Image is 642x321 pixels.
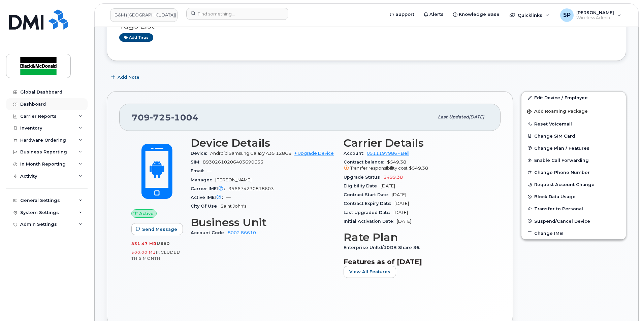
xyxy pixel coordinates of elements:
[385,8,419,21] a: Support
[131,250,156,255] span: 500.00 MB
[521,178,626,190] button: Request Account Change
[521,227,626,239] button: Change IMEI
[394,201,409,206] span: [DATE]
[110,8,178,22] a: B&M (Atlantic Region)
[294,151,334,156] a: + Upgrade Device
[521,104,626,118] button: Add Roaming Package
[349,269,390,275] span: View All Features
[367,151,409,156] a: 0511197986 - Bell
[521,190,626,203] button: Block Data Usage
[191,159,203,165] span: SIM
[534,218,590,223] span: Suspend/Cancel Device
[521,142,626,154] button: Change Plan / Features
[344,219,397,224] span: Initial Activation Date
[344,258,488,266] h3: Features as of [DATE]
[555,8,626,22] div: Spencer Pearson
[191,195,226,200] span: Active IMEI
[344,159,387,165] span: Contract balance
[119,33,153,42] a: Add tags
[132,112,198,122] span: 709
[344,175,384,180] span: Upgrade Status
[521,215,626,227] button: Suspend/Cancel Device
[576,15,614,21] span: Wireless Admin
[107,71,145,83] button: Add Note
[521,154,626,166] button: Enable Call Forwarding
[221,204,246,209] span: Saint John's
[344,151,367,156] span: Account
[438,114,469,119] span: Last updated
[384,175,403,180] span: $499.38
[429,11,444,18] span: Alerts
[521,166,626,178] button: Change Phone Number
[150,112,171,122] span: 725
[142,226,177,233] span: Send Message
[395,11,414,18] span: Support
[521,92,626,104] a: Edit Device / Employee
[397,219,411,224] span: [DATE]
[191,186,228,191] span: Carrier IMEI
[534,145,589,150] span: Change Plan / Features
[131,223,183,235] button: Send Message
[469,114,484,119] span: [DATE]
[157,241,170,246] span: used
[459,11,500,18] span: Knowledge Base
[119,22,614,30] h3: Tags List
[191,168,207,173] span: Email
[518,12,542,18] span: Quicklinks
[228,230,256,235] a: 8002.86610
[207,168,212,173] span: —
[448,8,504,21] a: Knowledge Base
[118,74,139,80] span: Add Note
[210,151,292,156] span: Android Samsung Galaxy A35 128GB
[393,210,408,215] span: [DATE]
[344,231,488,243] h3: Rate Plan
[344,266,396,278] button: View All Features
[191,151,210,156] span: Device
[226,195,231,200] span: —
[228,186,274,191] span: 356674230818603
[521,203,626,215] button: Transfer to Personal
[191,204,221,209] span: City Of Use
[505,8,554,22] div: Quicklinks
[131,250,181,261] span: included this month
[344,137,488,149] h3: Carrier Details
[215,177,252,182] span: [PERSON_NAME]
[344,192,392,197] span: Contract Start Date
[344,210,393,215] span: Last Upgraded Date
[171,112,198,122] span: 1004
[191,216,335,228] h3: Business Unit
[381,183,395,188] span: [DATE]
[534,158,589,163] span: Enable Call Forwarding
[344,159,488,172] span: $549.38
[392,192,406,197] span: [DATE]
[344,201,394,206] span: Contract Expiry Date
[344,245,423,250] span: Enterprise Unltd/10GB Share 36
[419,8,448,21] a: Alerts
[521,130,626,142] button: Change SIM Card
[191,177,215,182] span: Manager
[521,118,626,130] button: Reset Voicemail
[203,159,263,165] span: 89302610206403690653
[409,166,428,171] span: $549.38
[191,137,335,149] h3: Device Details
[576,10,614,15] span: [PERSON_NAME]
[344,183,381,188] span: Eligibility Date
[186,8,288,20] input: Find something...
[139,210,154,217] span: Active
[191,230,228,235] span: Account Code
[563,11,571,19] span: SP
[350,166,408,171] span: Transfer responsibility cost
[527,109,588,115] span: Add Roaming Package
[131,241,157,246] span: 831.47 MB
